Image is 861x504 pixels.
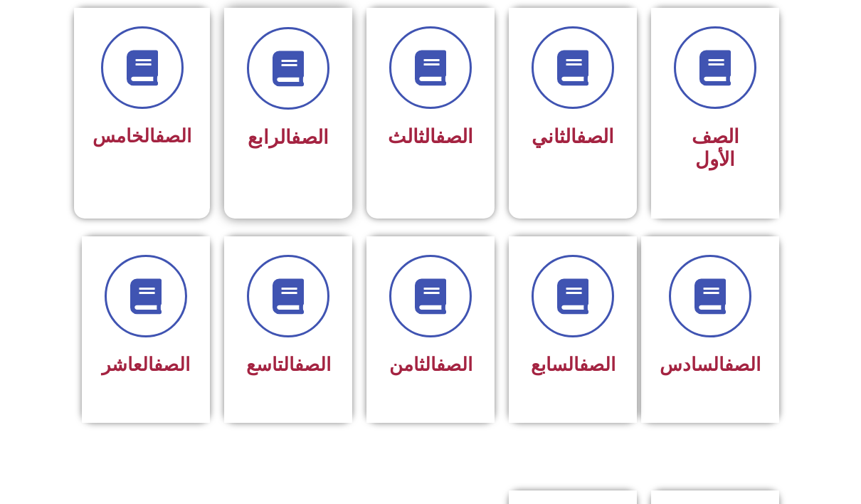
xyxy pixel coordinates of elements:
a: الصف [155,125,191,147]
a: الصف [436,354,472,375]
a: الصف [579,354,616,375]
a: الصف [724,354,761,375]
span: الخامس [93,125,191,147]
a: الصف [435,125,473,148]
span: الصف الأول [692,125,739,171]
a: الصف [576,125,614,148]
span: السابع [531,354,616,375]
span: العاشر [102,354,190,375]
span: الرابع [248,126,329,149]
span: الثالث [388,125,473,148]
a: الصف [295,354,331,375]
span: الثاني [532,125,614,148]
span: السادس [660,354,761,375]
a: الصف [291,126,329,149]
span: التاسع [246,354,331,375]
span: الثامن [389,354,472,375]
a: الصف [154,354,190,375]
